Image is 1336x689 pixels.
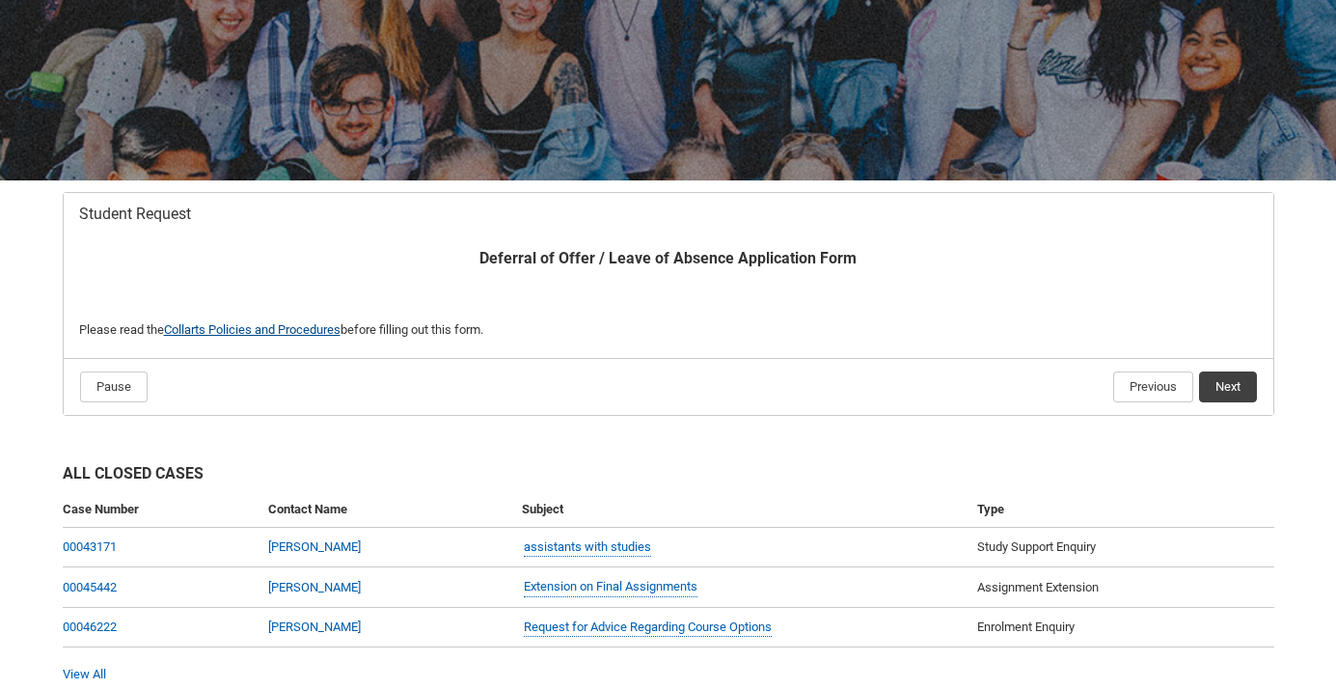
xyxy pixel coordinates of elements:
[1199,372,1257,402] button: Next
[524,577,697,597] a: Extension on Final Assignments
[63,492,260,528] th: Case Number
[63,667,106,681] a: View All Cases
[524,537,651,558] a: assistants with studies
[260,492,515,528] th: Contact Name
[80,372,148,402] button: Pause
[977,580,1099,594] span: Assignment Extension
[969,492,1274,528] th: Type
[977,620,1075,634] span: Enrolment Enquiry
[479,249,857,267] b: Deferral of Offer / Leave of Absence Application Form
[1113,372,1193,402] button: Previous
[63,192,1274,416] article: Redu_Student_Request flow
[164,322,341,337] a: Collarts Policies and Procedures
[63,580,117,594] a: 00045442
[268,620,361,634] a: [PERSON_NAME]
[268,580,361,594] a: [PERSON_NAME]
[79,320,1258,340] p: Please read the before filling out this form.
[63,462,1274,492] h2: All Closed Cases
[63,539,117,554] a: 00043171
[514,492,968,528] th: Subject
[79,205,191,224] span: Student Request
[524,618,772,638] a: Request for Advice Regarding Course Options
[268,539,361,554] a: [PERSON_NAME]
[63,620,117,634] a: 00046222
[977,539,1096,554] span: Study Support Enquiry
